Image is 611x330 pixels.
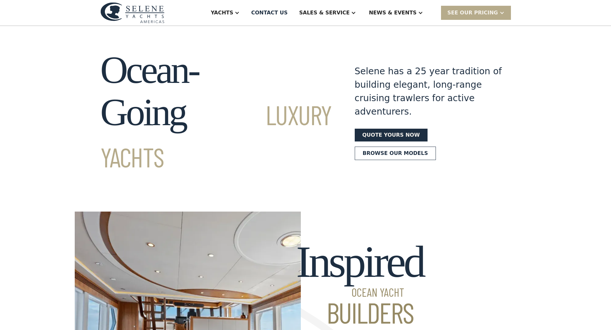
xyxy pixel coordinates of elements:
div: Yachts [211,9,233,17]
div: Contact US [251,9,288,17]
div: Sales & Service [299,9,350,17]
div: News & EVENTS [369,9,417,17]
span: Ocean Yacht [296,286,423,298]
span: Builders [296,298,423,327]
a: Browse our models [355,147,436,160]
span: Luxury Yachts [100,98,332,173]
h1: Ocean-Going [100,49,332,176]
img: logo [100,2,165,23]
a: Quote yours now [355,129,428,141]
div: SEE Our Pricing [441,6,511,20]
h2: Inspired [296,237,423,327]
div: Selene has a 25 year tradition of building elegant, long-range cruising trawlers for active adven... [355,65,502,118]
div: SEE Our Pricing [447,9,498,17]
